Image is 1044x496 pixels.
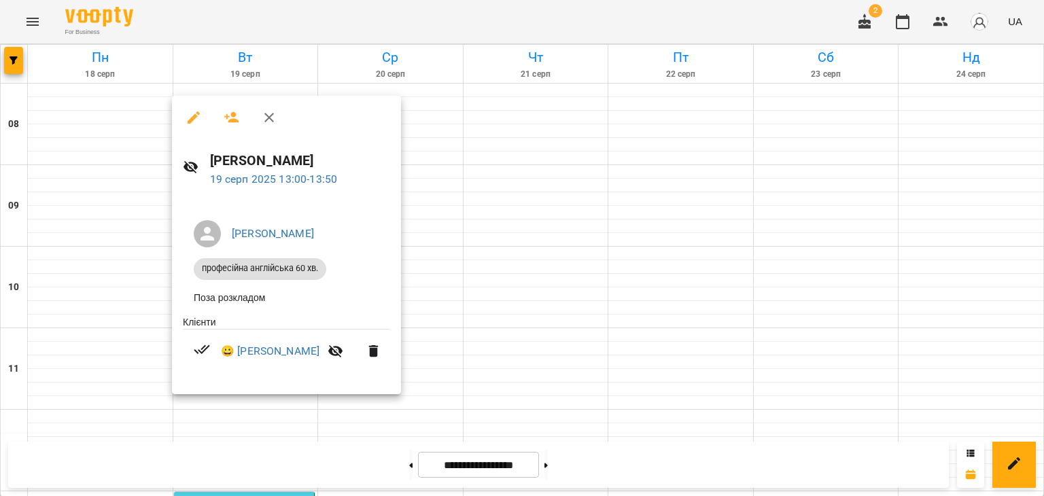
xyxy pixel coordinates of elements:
a: 19 серп 2025 13:00-13:50 [210,173,338,185]
ul: Клієнти [183,315,390,378]
span: професійна англійська 60 хв. [194,262,326,274]
svg: Візит сплачено [194,341,210,357]
h6: [PERSON_NAME] [210,150,390,171]
li: Поза розкладом [183,285,390,310]
a: 😀 [PERSON_NAME] [221,343,319,359]
a: [PERSON_NAME] [232,227,314,240]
